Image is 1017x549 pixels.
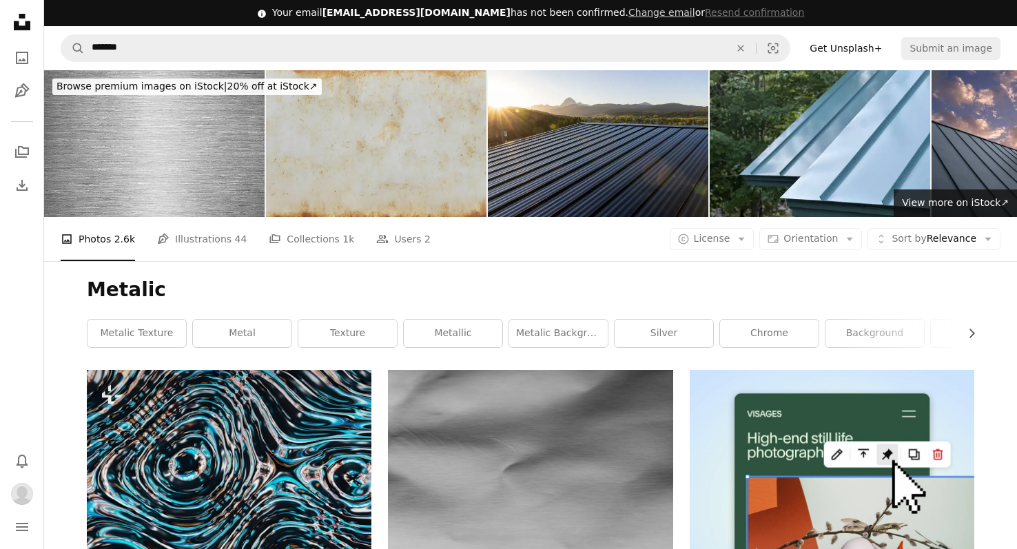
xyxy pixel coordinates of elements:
[959,320,974,347] button: scroll list to the right
[424,231,431,247] span: 2
[342,231,354,247] span: 1k
[388,458,672,470] a: close up photo of white textile
[615,320,713,347] a: silver
[867,228,1000,250] button: Sort byRelevance
[269,217,354,261] a: Collections 1k
[801,37,890,59] a: Get Unsplash+
[726,35,756,61] button: Clear
[705,6,804,20] button: Resend confirmation
[88,320,186,347] a: metalic texture
[235,231,247,247] span: 44
[44,70,330,103] a: Browse premium images on iStock|20% off at iStock↗
[8,172,36,199] a: Download History
[56,81,227,92] span: Browse premium images on iStock |
[628,7,695,18] a: Change email
[8,480,36,508] button: Profile
[488,70,708,217] img: View past metal roof to mountains and sunset
[8,77,36,105] a: Illustrations
[8,513,36,541] button: Menu
[61,34,790,62] form: Find visuals sitewide
[694,233,730,244] span: License
[894,189,1017,217] a: View more on iStock↗
[272,6,805,20] div: Your email has not been confirmed.
[44,70,265,217] img: Gray Brushed Metal Texture Background - Steel or Aluminium
[509,320,608,347] a: metalic background
[298,320,397,347] a: texture
[759,228,862,250] button: Orientation
[783,233,838,244] span: Orientation
[628,7,804,18] span: or
[710,70,930,217] img: Metal Roof
[892,232,976,246] span: Relevance
[157,217,247,261] a: Illustrations 44
[266,70,486,217] img: Old tin sign 7680x4320 8K UHD-2
[892,233,926,244] span: Sort by
[322,7,511,18] span: [EMAIL_ADDRESS][DOMAIN_NAME]
[11,483,33,505] img: Avatar of user Lisa Brown
[901,37,1000,59] button: Submit an image
[404,320,502,347] a: metallic
[720,320,819,347] a: chrome
[61,35,85,61] button: Search Unsplash
[757,35,790,61] button: Visual search
[670,228,754,250] button: License
[825,320,924,347] a: background
[376,217,431,261] a: Users 2
[902,197,1009,208] span: View more on iStock ↗
[87,278,974,302] h1: Metalic
[8,138,36,166] a: Collections
[8,44,36,72] a: Photos
[8,447,36,475] button: Notifications
[193,320,291,347] a: metal
[56,81,318,92] span: 20% off at iStock ↗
